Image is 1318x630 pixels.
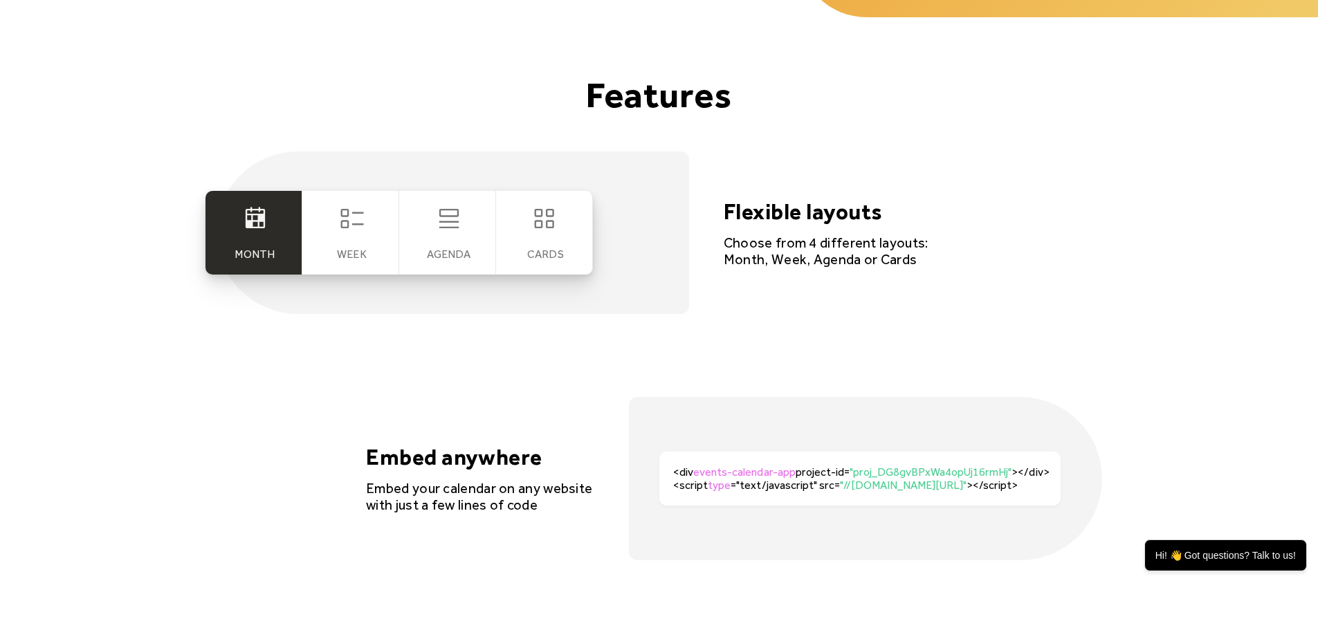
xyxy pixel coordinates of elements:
div: cards [527,248,563,261]
div: <div project-id= ></div><script ="text/javascript" src= ></script> [673,465,1061,492]
h4: Flexible layouts [724,198,931,225]
span: "proj_DG8gvBPxWa4opUj16rmHj" [850,465,1012,479]
div: Month [235,248,275,261]
div: Choose from 4 different layouts: Month, Week, Agenda or Cards [724,234,931,268]
span: "//[DOMAIN_NAME][URL]" [840,479,967,492]
h4: Embed anywhere [366,444,594,470]
span: events-calendar-app [693,465,795,479]
div: Week [337,248,366,261]
h3: Features [217,77,1102,113]
span: type [708,479,731,492]
div: Agenda [427,248,470,261]
div: Embed your calendar on any website with just a few lines of code [366,480,594,513]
